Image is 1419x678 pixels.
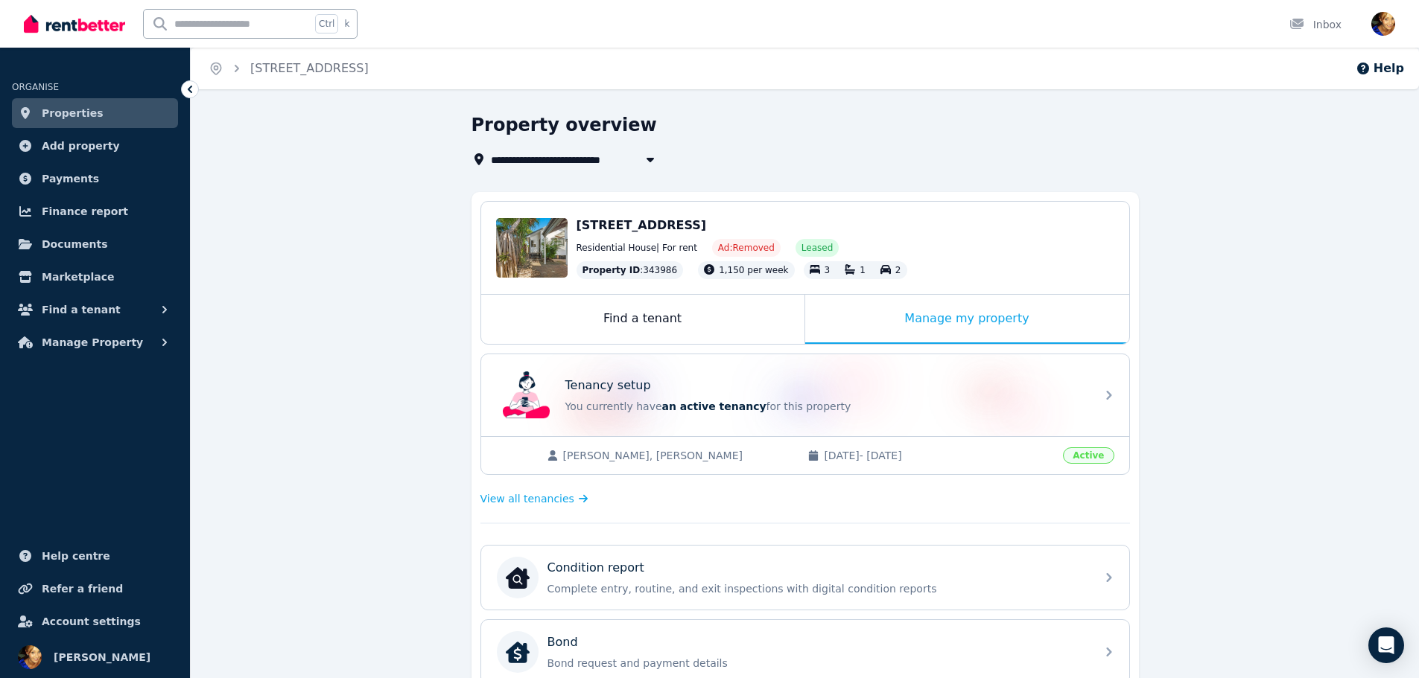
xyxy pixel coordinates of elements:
[344,18,349,30] span: k
[12,607,178,636] a: Account settings
[577,261,684,279] div: : 343986
[1356,60,1404,77] button: Help
[481,354,1129,436] a: Tenancy setupTenancy setupYou currently havean active tenancyfor this property
[472,113,657,137] h1: Property overview
[42,301,121,319] span: Find a tenant
[506,566,530,589] img: Condition report
[895,265,901,275] span: 2
[547,581,1087,596] p: Complete entry, routine, and exit inspections with digital condition reports
[565,399,1087,414] p: You currently have for this property
[480,491,588,506] a: View all tenancies
[18,645,42,669] img: Lauren Epps
[250,61,369,75] a: [STREET_ADDRESS]
[42,268,114,286] span: Marketplace
[1368,627,1404,663] div: Open Intercom Messenger
[42,333,143,351] span: Manage Property
[801,242,833,254] span: Leased
[547,656,1087,671] p: Bond request and payment details
[12,327,178,357] button: Manage Property
[582,264,641,276] span: Property ID
[42,137,120,155] span: Add property
[547,633,578,651] p: Bond
[825,265,831,275] span: 3
[481,295,804,344] div: Find a tenant
[662,400,766,412] span: an active tenancy
[42,580,123,598] span: Refer a friend
[42,170,99,188] span: Payments
[12,541,178,571] a: Help centre
[12,574,178,604] a: Refer a friend
[12,164,178,194] a: Payments
[824,448,1054,463] span: [DATE] - [DATE]
[42,104,104,122] span: Properties
[480,491,574,506] span: View all tenancies
[481,546,1129,610] a: Condition reportCondition reportComplete entry, routine, and exit inspections with digital condit...
[1063,447,1114,464] span: Active
[191,48,387,89] nav: Breadcrumb
[860,265,866,275] span: 1
[718,242,775,254] span: Ad: Removed
[805,295,1129,344] div: Manage my property
[42,235,108,253] span: Documents
[42,202,128,220] span: Finance report
[12,131,178,161] a: Add property
[1371,12,1395,36] img: Lauren Epps
[719,265,788,275] span: 1,150 per week
[563,448,793,463] span: [PERSON_NAME], [PERSON_NAME]
[506,640,530,664] img: Bond
[503,371,550,419] img: Tenancy setup
[42,613,141,630] span: Account settings
[12,82,59,92] span: ORGANISE
[24,13,125,35] img: RentBetter
[12,196,178,226] a: Finance report
[577,218,707,232] span: [STREET_ADDRESS]
[12,262,178,292] a: Marketplace
[315,14,338,33] span: Ctrl
[54,648,150,666] span: [PERSON_NAME]
[565,377,651,394] p: Tenancy setup
[12,295,178,324] button: Find a tenant
[12,98,178,128] a: Properties
[12,229,178,259] a: Documents
[577,242,697,254] span: Residential House | For rent
[42,547,110,565] span: Help centre
[1289,17,1342,32] div: Inbox
[547,559,644,577] p: Condition report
